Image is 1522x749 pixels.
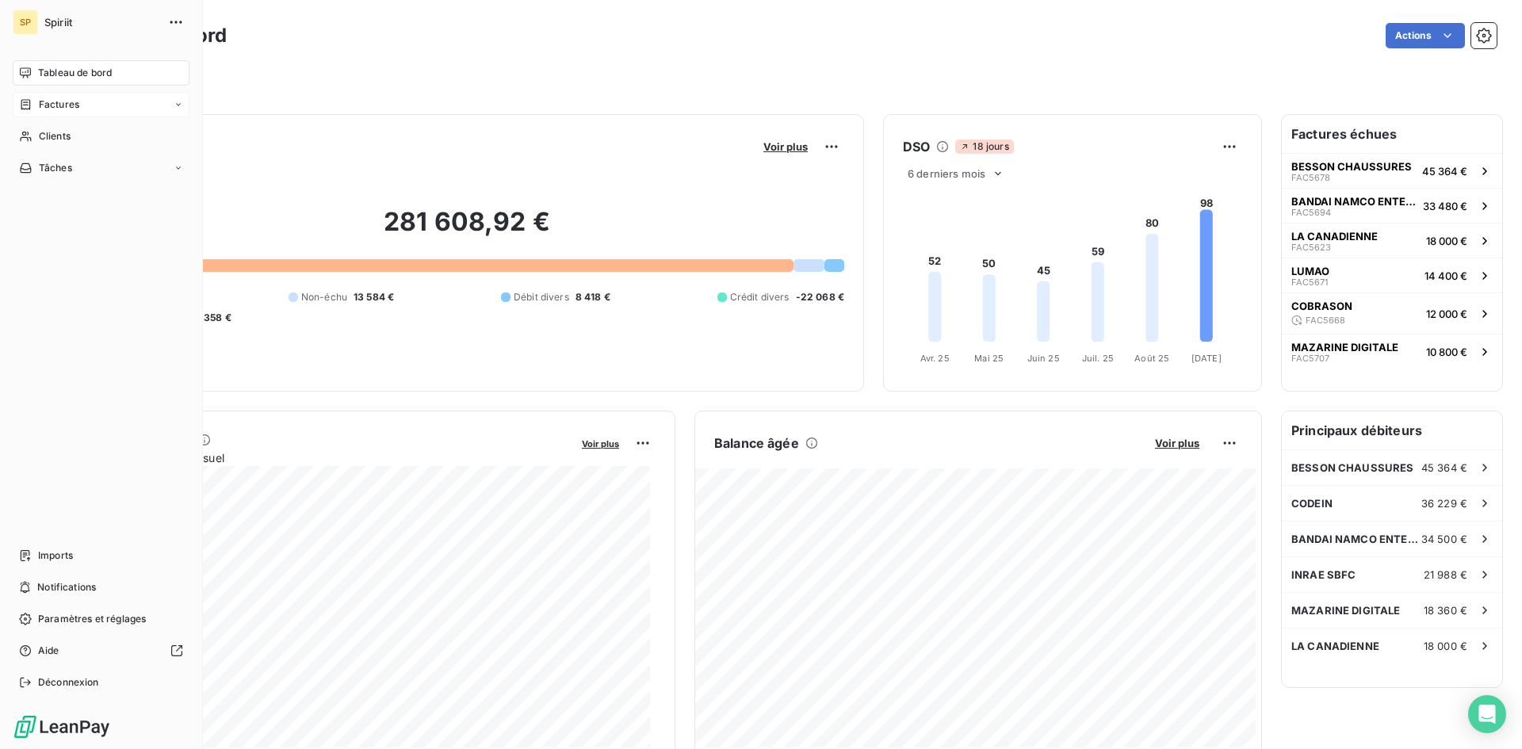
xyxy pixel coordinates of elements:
[1191,353,1222,364] tspan: [DATE]
[1291,533,1421,545] span: BANDAI NAMCO ENTERTAINMENT EUROPE SAS
[1291,173,1330,182] span: FAC5678
[1386,23,1465,48] button: Actions
[582,438,619,449] span: Voir plus
[908,167,985,180] span: 6 derniers mois
[37,580,96,594] span: Notifications
[1282,153,1502,188] button: BESSON CHAUSSURESFAC567845 364 €
[354,290,394,304] span: 13 584 €
[1423,200,1467,212] span: 33 480 €
[1291,300,1352,312] span: COBRASON
[714,434,799,453] h6: Balance âgée
[1134,353,1169,364] tspan: Août 25
[38,548,73,563] span: Imports
[39,161,72,175] span: Tâches
[1422,165,1467,178] span: 45 364 €
[1291,640,1379,652] span: LA CANADIENNE
[90,449,571,466] span: Chiffre d'affaires mensuel
[1424,269,1467,282] span: 14 400 €
[730,290,790,304] span: Crédit divers
[576,290,610,304] span: 8 418 €
[1150,436,1204,450] button: Voir plus
[38,66,112,80] span: Tableau de bord
[1282,115,1502,153] h6: Factures échues
[1291,604,1401,617] span: MAZARINE DIGITALE
[1291,195,1417,208] span: BANDAI NAMCO ENTERTAINMENT EUROPE SAS
[763,140,808,153] span: Voir plus
[1291,461,1414,474] span: BESSON CHAUSSURES
[38,612,146,626] span: Paramètres et réglages
[1291,208,1331,217] span: FAC5694
[796,290,844,304] span: -22 068 €
[1027,353,1060,364] tspan: Juin 25
[1291,353,1329,363] span: FAC5707
[44,16,159,29] span: Spiriit
[514,290,569,304] span: Débit divers
[903,137,930,156] h6: DSO
[13,10,38,35] div: SP
[1291,277,1328,287] span: FAC5671
[1282,188,1502,223] button: BANDAI NAMCO ENTERTAINMENT EUROPE SASFAC569433 480 €
[1291,568,1356,581] span: INRAE SBFC
[1291,230,1378,243] span: LA CANADIENNE
[1282,223,1502,258] button: LA CANADIENNEFAC562318 000 €
[13,638,189,663] a: Aide
[90,206,844,254] h2: 281 608,92 €
[1155,437,1199,449] span: Voir plus
[974,353,1004,364] tspan: Mai 25
[301,290,347,304] span: Non-échu
[1291,265,1329,277] span: LUMAO
[1082,353,1114,364] tspan: Juil. 25
[1282,258,1502,292] button: LUMAOFAC567114 400 €
[199,311,231,325] span: -358 €
[1424,604,1467,617] span: 18 360 €
[1282,334,1502,369] button: MAZARINE DIGITALEFAC570710 800 €
[38,675,99,690] span: Déconnexion
[1426,346,1467,358] span: 10 800 €
[1282,292,1502,334] button: COBRASONFAC566812 000 €
[1426,308,1467,320] span: 12 000 €
[1291,497,1333,510] span: CODEIN
[1282,411,1502,449] h6: Principaux débiteurs
[920,353,950,364] tspan: Avr. 25
[955,139,1013,154] span: 18 jours
[1291,243,1331,252] span: FAC5623
[759,139,813,154] button: Voir plus
[13,714,111,739] img: Logo LeanPay
[1468,695,1506,733] div: Open Intercom Messenger
[38,644,59,658] span: Aide
[1421,461,1467,474] span: 45 364 €
[1291,160,1412,173] span: BESSON CHAUSSURES
[1291,341,1398,353] span: MAZARINE DIGITALE
[39,97,79,112] span: Factures
[39,129,71,143] span: Clients
[1426,235,1467,247] span: 18 000 €
[1306,315,1345,325] span: FAC5668
[1421,533,1467,545] span: 34 500 €
[1421,497,1467,510] span: 36 229 €
[1424,568,1467,581] span: 21 988 €
[577,436,624,450] button: Voir plus
[1424,640,1467,652] span: 18 000 €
